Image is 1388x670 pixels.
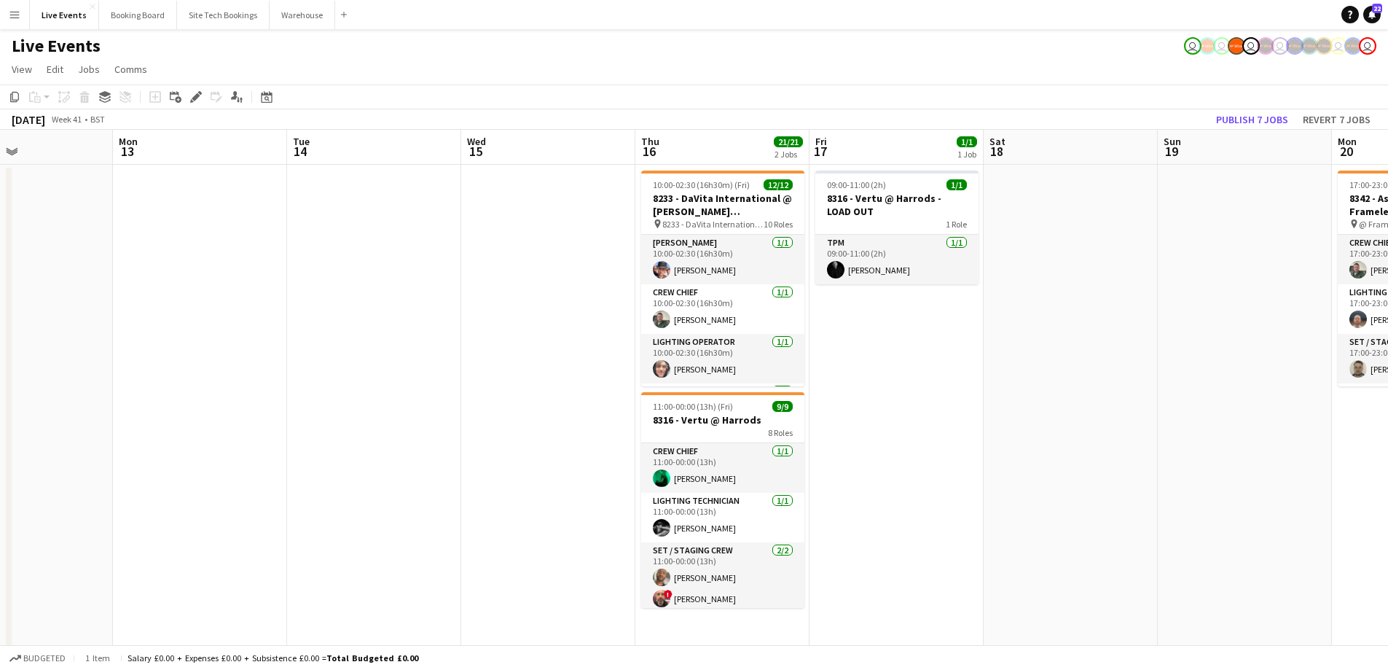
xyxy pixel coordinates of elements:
[1301,37,1318,55] app-user-avatar: Production Managers
[815,192,979,218] h3: 8316 - Vertu @ Harrods - LOAD OUT
[177,1,270,29] button: Site Tech Bookings
[772,401,793,412] span: 9/9
[80,653,115,663] span: 1 item
[989,135,1005,148] span: Sat
[639,143,659,160] span: 16
[117,143,138,160] span: 13
[41,60,69,79] a: Edit
[641,542,804,613] app-card-role: Set / Staging Crew2/211:00-00:00 (13h)[PERSON_NAME]![PERSON_NAME]
[815,135,827,148] span: Fri
[957,149,976,160] div: 1 Job
[641,334,804,383] app-card-role: Lighting Operator1/110:00-02:30 (16h30m)[PERSON_NAME]
[109,60,153,79] a: Comms
[946,179,967,190] span: 1/1
[813,143,827,160] span: 17
[99,1,177,29] button: Booking Board
[1363,6,1381,23] a: 22
[653,179,750,190] span: 10:00-02:30 (16h30m) (Fri)
[1344,37,1362,55] app-user-avatar: Production Managers
[641,235,804,284] app-card-role: [PERSON_NAME]1/110:00-02:30 (16h30m)[PERSON_NAME]
[768,427,793,438] span: 8 Roles
[641,171,804,386] app-job-card: 10:00-02:30 (16h30m) (Fri)12/128233 - DaVita International @ [PERSON_NAME][GEOGRAPHIC_DATA] 8233 ...
[1184,37,1201,55] app-user-avatar: Nadia Addada
[1164,135,1181,148] span: Sun
[764,179,793,190] span: 12/12
[72,60,106,79] a: Jobs
[7,650,68,666] button: Budgeted
[128,653,418,663] div: Salary £0.00 + Expenses £0.00 + Subsistence £0.00 =
[1210,110,1294,129] button: Publish 7 jobs
[465,143,486,160] span: 15
[641,135,659,148] span: Thu
[641,284,804,334] app-card-role: Crew Chief1/110:00-02:30 (16h30m)[PERSON_NAME]
[662,219,764,230] span: 8233 - DaVita International @ [PERSON_NAME][GEOGRAPHIC_DATA]
[30,1,99,29] button: Live Events
[641,493,804,542] app-card-role: Lighting Technician1/111:00-00:00 (13h)[PERSON_NAME]
[664,590,673,599] span: !
[1242,37,1260,55] app-user-avatar: Eden Hopkins
[1315,37,1333,55] app-user-avatar: Production Managers
[270,1,335,29] button: Warehouse
[1199,37,1216,55] app-user-avatar: Alex Gill
[1338,135,1357,148] span: Mon
[641,392,804,608] app-job-card: 11:00-00:00 (13h) (Fri)9/98316 - Vertu @ Harrods8 RolesCrew Chief1/111:00-00:00 (13h)[PERSON_NAME...
[12,63,32,76] span: View
[78,63,100,76] span: Jobs
[293,135,310,148] span: Tue
[48,114,85,125] span: Week 41
[774,136,803,147] span: 21/21
[815,235,979,284] app-card-role: TPM1/109:00-11:00 (2h)[PERSON_NAME]
[653,401,733,412] span: 11:00-00:00 (13h) (Fri)
[827,179,886,190] span: 09:00-11:00 (2h)
[1359,37,1376,55] app-user-avatar: Ollie Rolfe
[291,143,310,160] span: 14
[946,219,967,230] span: 1 Role
[1228,37,1245,55] app-user-avatar: Alex Gill
[641,383,804,475] app-card-role: Lighting Technician3/3
[23,653,66,663] span: Budgeted
[119,135,138,148] span: Mon
[987,143,1005,160] span: 18
[764,219,793,230] span: 10 Roles
[1330,37,1347,55] app-user-avatar: Technical Department
[641,413,804,426] h3: 8316 - Vertu @ Harrods
[815,171,979,284] app-job-card: 09:00-11:00 (2h)1/18316 - Vertu @ Harrods - LOAD OUT1 RoleTPM1/109:00-11:00 (2h)[PERSON_NAME]
[12,112,45,127] div: [DATE]
[1297,110,1376,129] button: Revert 7 jobs
[326,653,418,663] span: Total Budgeted £0.00
[1161,143,1181,160] span: 19
[12,35,101,57] h1: Live Events
[641,443,804,493] app-card-role: Crew Chief1/111:00-00:00 (13h)[PERSON_NAME]
[114,63,147,76] span: Comms
[1213,37,1231,55] app-user-avatar: Andrew Gorman
[641,192,804,218] h3: 8233 - DaVita International @ [PERSON_NAME][GEOGRAPHIC_DATA]
[1336,143,1357,160] span: 20
[47,63,63,76] span: Edit
[467,135,486,148] span: Wed
[90,114,105,125] div: BST
[1372,4,1382,13] span: 22
[957,136,977,147] span: 1/1
[1257,37,1274,55] app-user-avatar: Production Managers
[775,149,802,160] div: 2 Jobs
[1286,37,1303,55] app-user-avatar: Production Managers
[1271,37,1289,55] app-user-avatar: Technical Department
[6,60,38,79] a: View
